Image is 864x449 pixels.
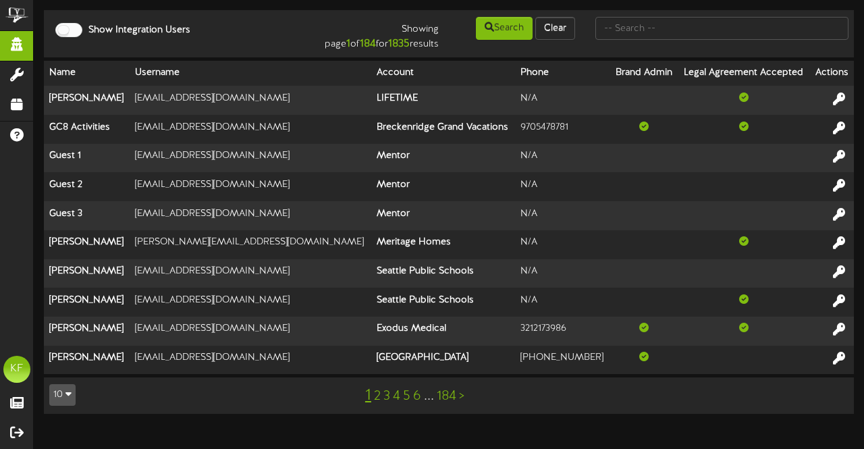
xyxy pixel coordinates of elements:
td: [EMAIL_ADDRESS][DOMAIN_NAME] [130,346,371,374]
a: 2 [374,389,381,404]
label: Show Integration Users [78,24,190,37]
a: 1 [365,387,371,404]
td: [EMAIL_ADDRESS][DOMAIN_NAME] [130,317,371,346]
button: Clear [535,17,575,40]
td: N/A [515,144,610,173]
strong: 184 [360,38,376,50]
td: [EMAIL_ADDRESS][DOMAIN_NAME] [130,201,371,230]
td: [EMAIL_ADDRESS][DOMAIN_NAME] [130,144,371,173]
div: Showing page of for results [313,16,449,52]
th: Mentor [371,201,515,230]
button: 10 [49,384,76,406]
a: > [459,389,464,404]
th: Account [371,61,515,86]
td: [EMAIL_ADDRESS][DOMAIN_NAME] [130,86,371,115]
th: Breckenridge Grand Vacations [371,115,515,144]
th: [PERSON_NAME] [44,317,130,346]
th: Actions [809,61,854,86]
td: N/A [515,86,610,115]
th: Exodus Medical [371,317,515,346]
td: N/A [515,259,610,288]
th: Phone [515,61,610,86]
th: Guest 2 [44,172,130,201]
th: Legal Agreement Accepted [678,61,810,86]
td: N/A [515,201,610,230]
th: LIFETIME [371,86,515,115]
th: Seattle Public Schools [371,259,515,288]
td: [EMAIL_ADDRESS][DOMAIN_NAME] [130,172,371,201]
td: [EMAIL_ADDRESS][DOMAIN_NAME] [130,288,371,317]
th: Username [130,61,371,86]
a: 5 [403,389,410,404]
td: [PERSON_NAME][EMAIL_ADDRESS][DOMAIN_NAME] [130,230,371,259]
div: KF [3,356,30,383]
th: Mentor [371,172,515,201]
a: 3 [383,389,390,404]
strong: 1 [346,38,350,50]
th: Mentor [371,144,515,173]
th: [PERSON_NAME] [44,288,130,317]
th: [PERSON_NAME] [44,259,130,288]
a: ... [424,389,434,404]
td: N/A [515,172,610,201]
td: N/A [515,230,610,259]
a: 6 [413,389,421,404]
td: N/A [515,288,610,317]
td: 9705478781 [515,115,610,144]
th: Seattle Public Schools [371,288,515,317]
td: [PHONE_NUMBER] [515,346,610,374]
th: [PERSON_NAME] [44,346,130,374]
td: [EMAIL_ADDRESS][DOMAIN_NAME] [130,259,371,288]
th: Guest 3 [44,201,130,230]
th: Guest 1 [44,144,130,173]
th: [PERSON_NAME] [44,86,130,115]
th: Meritage Homes [371,230,515,259]
th: [GEOGRAPHIC_DATA] [371,346,515,374]
th: GC8 Activities [44,115,130,144]
td: 3212173986 [515,317,610,346]
th: Name [44,61,130,86]
button: Search [476,17,533,40]
a: 184 [437,389,456,404]
input: -- Search -- [595,17,848,40]
strong: 1835 [388,38,410,50]
th: [PERSON_NAME] [44,230,130,259]
a: 4 [393,389,400,404]
td: [EMAIL_ADDRESS][DOMAIN_NAME] [130,115,371,144]
th: Brand Admin [610,61,678,86]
